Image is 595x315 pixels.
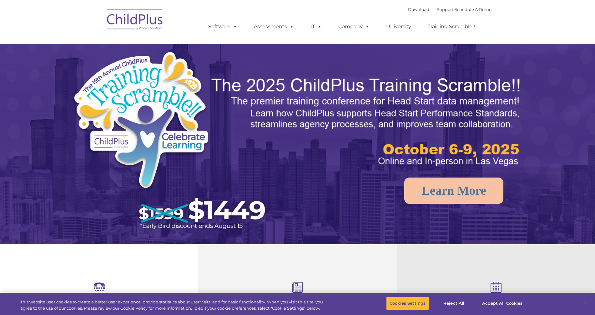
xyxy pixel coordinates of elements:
[104,5,166,36] img: ChildPlus by Procare Solutions
[332,20,376,33] a: Company
[380,20,417,33] a: University
[304,20,328,33] a: IT
[408,7,429,12] a: Download
[20,299,327,311] div: This website uses cookies to create a better user experience, provide statistics about user visit...
[578,297,592,310] button: Close
[202,20,244,33] a: Software
[408,7,492,12] font: |
[434,297,473,310] button: Reject All
[248,20,300,33] a: Assessments
[421,20,481,33] a: Training Scramble!!
[455,7,492,12] a: Schedule A Demo
[386,297,429,310] button: Cookies Settings
[87,41,106,46] span: Last name
[87,67,113,72] span: Phone number
[437,7,453,12] a: Support
[479,297,526,310] button: Accept All Cookies
[404,178,503,204] a: Learn More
